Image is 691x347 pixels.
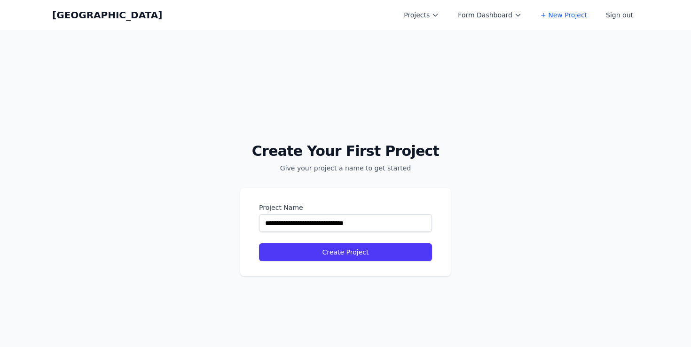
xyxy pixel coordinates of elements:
[452,7,527,23] button: Form Dashboard
[398,7,445,23] button: Projects
[600,7,639,23] button: Sign out
[240,163,451,173] p: Give your project a name to get started
[259,243,432,261] button: Create Project
[52,8,162,22] a: [GEOGRAPHIC_DATA]
[259,203,432,212] label: Project Name
[535,7,593,23] a: + New Project
[240,143,451,160] h2: Create Your First Project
